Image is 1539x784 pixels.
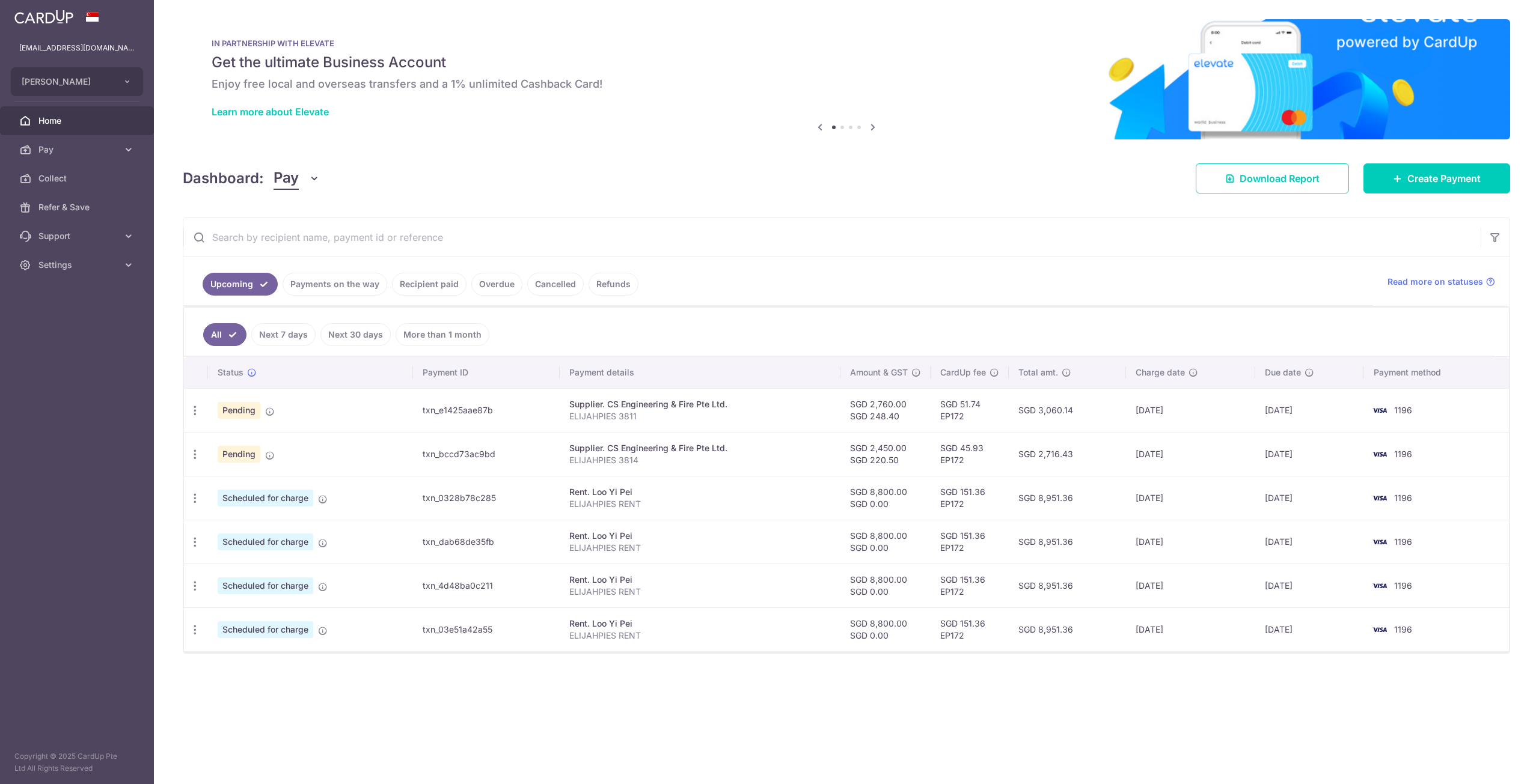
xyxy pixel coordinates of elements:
p: ELIJAHPIES RENT [569,586,831,598]
div: Rent. Loo Yi Pei [569,574,831,586]
h4: Dashboard: [183,168,264,189]
p: ELIJAHPIES 3814 [569,454,831,466]
span: Due date [1265,366,1301,378]
button: [PERSON_NAME] [11,67,143,96]
td: [DATE] [1126,607,1255,651]
a: All [203,323,246,346]
td: [DATE] [1126,564,1255,607]
span: 1196 [1394,624,1412,634]
span: Total amt. [1018,366,1058,378]
img: Bank Card [1368,579,1392,593]
img: Bank Card [1368,491,1392,505]
td: [DATE] [1126,476,1255,520]
span: 1196 [1394,493,1412,503]
th: Payment ID [413,357,560,388]
div: Supplier. CS Engineering & Fire Pte Ltd. [569,442,831,454]
span: Home [38,115,118,127]
td: [DATE] [1255,607,1364,651]
img: Bank Card [1368,403,1392,418]
span: [PERSON_NAME] [22,76,111,88]
a: More than 1 month [396,323,489,346]
td: [DATE] [1255,432,1364,476]
h5: Get the ultimate Business Account [212,53,1481,72]
img: Bank Card [1368,447,1392,461]
td: SGD 151.36 EP172 [931,520,1009,564]
span: Pay [274,167,299,190]
span: Collect [38,172,118,184]
span: Scheduled for charge [218,533,313,550]
td: SGD 8,951.36 [1009,607,1126,651]
td: SGD 2,760.00 SGD 248.40 [840,388,931,432]
span: CardUp fee [940,366,986,378]
span: Status [218,366,243,378]
td: SGD 8,800.00 SGD 0.00 [840,476,931,520]
td: SGD 8,800.00 SGD 0.00 [840,520,931,564]
a: Upcoming [203,273,278,296]
th: Payment details [560,357,840,388]
a: Recipient paid [392,273,467,296]
td: txn_4d48ba0c211 [413,564,560,607]
a: Payments on the way [283,273,387,296]
div: Rent. Loo Yi Pei [569,530,831,542]
p: ELIJAHPIES RENT [569,542,831,554]
span: Scheduled for charge [218,577,313,594]
td: [DATE] [1126,432,1255,476]
td: [DATE] [1255,564,1364,607]
td: [DATE] [1255,476,1364,520]
td: [DATE] [1255,520,1364,564]
span: Read more on statuses [1388,276,1483,288]
input: Search by recipient name, payment id or reference [183,218,1481,257]
td: [DATE] [1126,388,1255,432]
span: 1196 [1394,449,1412,459]
td: SGD 151.36 EP172 [931,607,1009,651]
span: Pending [218,446,260,463]
p: [EMAIL_ADDRESS][DOMAIN_NAME] [19,42,135,54]
span: 1196 [1394,536,1412,547]
td: SGD 8,951.36 [1009,476,1126,520]
td: SGD 51.74 EP172 [931,388,1009,432]
td: [DATE] [1255,388,1364,432]
div: Supplier. CS Engineering & Fire Pte Ltd. [569,398,831,410]
td: SGD 2,716.43 [1009,432,1126,476]
a: Create Payment [1363,163,1510,193]
a: Next 7 days [251,323,316,346]
button: Pay [274,167,320,190]
span: Settings [38,259,118,271]
span: 1196 [1394,580,1412,591]
td: SGD 8,800.00 SGD 0.00 [840,564,931,607]
img: Bank Card [1368,535,1392,549]
span: 1196 [1394,405,1412,415]
span: Charge date [1136,366,1185,378]
img: Bank Card [1368,622,1392,637]
td: SGD 8,800.00 SGD 0.00 [840,607,931,651]
a: Read more on statuses [1388,276,1495,288]
span: Pay [38,144,118,156]
td: txn_bccd73ac9bd [413,432,560,476]
td: SGD 8,951.36 [1009,520,1126,564]
span: Download Report [1240,171,1320,186]
td: txn_0328b78c285 [413,476,560,520]
h6: Enjoy free local and overseas transfers and a 1% unlimited Cashback Card! [212,77,1481,91]
a: Learn more about Elevate [212,106,329,118]
th: Payment method [1364,357,1509,388]
img: CardUp [14,10,73,24]
p: ELIJAHPIES RENT [569,630,831,642]
p: ELIJAHPIES RENT [569,498,831,510]
td: txn_03e51a42a55 [413,607,560,651]
a: Cancelled [527,273,584,296]
span: Pending [218,402,260,419]
div: Rent. Loo Yi Pei [569,618,831,630]
div: Rent. Loo Yi Pei [569,486,831,498]
a: Next 30 days [320,323,391,346]
td: SGD 45.93 EP172 [931,432,1009,476]
span: Scheduled for charge [218,621,313,638]
span: Support [38,230,118,242]
span: Refer & Save [38,201,118,213]
td: SGD 8,951.36 [1009,564,1126,607]
p: IN PARTNERSHIP WITH ELEVATE [212,38,1481,48]
a: Download Report [1196,163,1349,193]
span: Create Payment [1407,171,1481,186]
a: Refunds [589,273,638,296]
td: SGD 151.36 EP172 [931,476,1009,520]
td: txn_e1425aae87b [413,388,560,432]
